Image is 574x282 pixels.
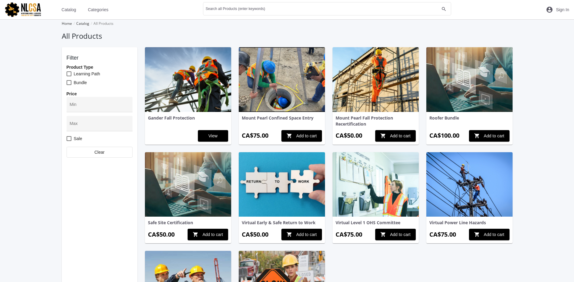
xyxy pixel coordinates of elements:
span: Add to cart [287,130,317,141]
img: product image [333,152,419,217]
h4: Filter [67,55,133,61]
span: Add to cart [380,130,411,141]
span: Learning Path [74,70,100,77]
div: CA$75.00 [242,131,268,140]
div: Gander Fall Protection [148,115,228,121]
div: Mount Pearl Fall Protection Recertification [336,115,416,127]
button: Add to cart [469,130,510,142]
span: Add to cart [193,229,223,240]
img: product image [333,47,419,112]
button: Add to cart [469,229,510,240]
div: CA$50.00 [242,230,268,239]
span: Clear [71,147,128,157]
div: CA$100.00 [429,131,459,140]
mat-icon: shopping_cart [380,130,386,141]
h1: All Products [62,31,513,41]
button: View [198,130,228,142]
div: Mount Pearl Confined Space Entry [242,115,322,121]
button: Add to cart [375,229,416,240]
button: Add to cart [375,130,416,142]
button: Add to cart [281,229,322,240]
mat-icon: account_circle [546,6,553,13]
span: View [203,130,223,141]
mat-icon: shopping_cart [287,229,292,240]
img: product image [426,152,513,217]
span: Sign In [556,4,569,15]
div: Virtual Level 1 OHS Committee [336,220,416,226]
img: product image [426,47,513,112]
img: product image [145,152,231,217]
mat-icon: shopping_cart [474,229,480,240]
div: Safe Site Certification [148,220,228,226]
div: CA$75.00 [429,230,456,239]
mat-icon: shopping_cart [380,229,386,240]
span: Add to cart [474,229,504,240]
img: product image [239,152,325,217]
b: Price [67,91,77,96]
div: Roofer Bundle [429,115,510,121]
a: Home [62,21,72,26]
div: CA$50.00 [336,131,362,140]
img: product image [145,47,231,112]
span: Categories [88,4,108,15]
span: Add to cart [287,229,317,240]
button: Add to cart [281,130,322,142]
li: All Products [89,19,113,28]
a: Catalog [76,21,89,26]
div: CA$75.00 [336,230,362,239]
mat-icon: search [440,6,448,12]
img: product image [239,47,325,112]
mat-icon: shopping_cart [287,130,292,141]
span: Bundle [74,79,87,86]
mat-icon: shopping_cart [193,229,198,240]
div: Virtual Early & Safe Return to Work [242,220,322,226]
div: CA$50.00 [148,230,175,239]
span: Sale [74,135,82,142]
span: Add to cart [474,130,504,141]
button: Clear [67,147,133,158]
span: Catalog [61,4,76,15]
div: Virtual Power Line Hazards [429,220,510,226]
span: Add to cart [380,229,411,240]
b: Product Type [67,65,93,70]
button: Add to cart [188,229,228,240]
mat-icon: shopping_cart [474,130,480,141]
